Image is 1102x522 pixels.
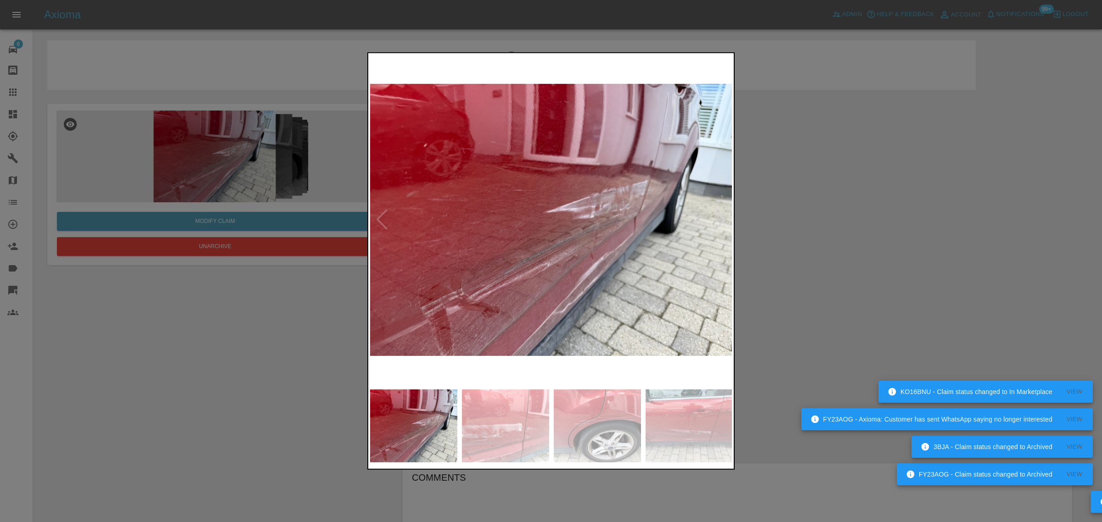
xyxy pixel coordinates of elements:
[370,55,733,385] img: 9bbad5e1-0969-4bb1-90dc-e7113564f297
[1060,412,1089,427] button: View
[1060,440,1089,454] button: View
[554,389,641,463] img: 7a97c0cf-d631-4e89-a71e-056c5035a872
[462,389,549,463] img: 8c0320f4-dc4f-4d60-aa1a-1996a1f93e89
[1060,385,1089,399] button: View
[1060,467,1089,482] button: View
[888,383,1052,400] div: KO16BNU - Claim status changed to In Marketplace
[810,411,1052,428] div: FY23AOG - Axioma: Customer has sent WhatsApp saying no longer interested
[646,389,733,463] img: 095547ae-b110-47da-a6b5-cb5d3fb8aef1
[921,439,1052,455] div: 3BJA - Claim status changed to Archived
[370,389,457,463] img: 9bbad5e1-0969-4bb1-90dc-e7113564f297
[906,466,1052,483] div: FY23AOG - Claim status changed to Archived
